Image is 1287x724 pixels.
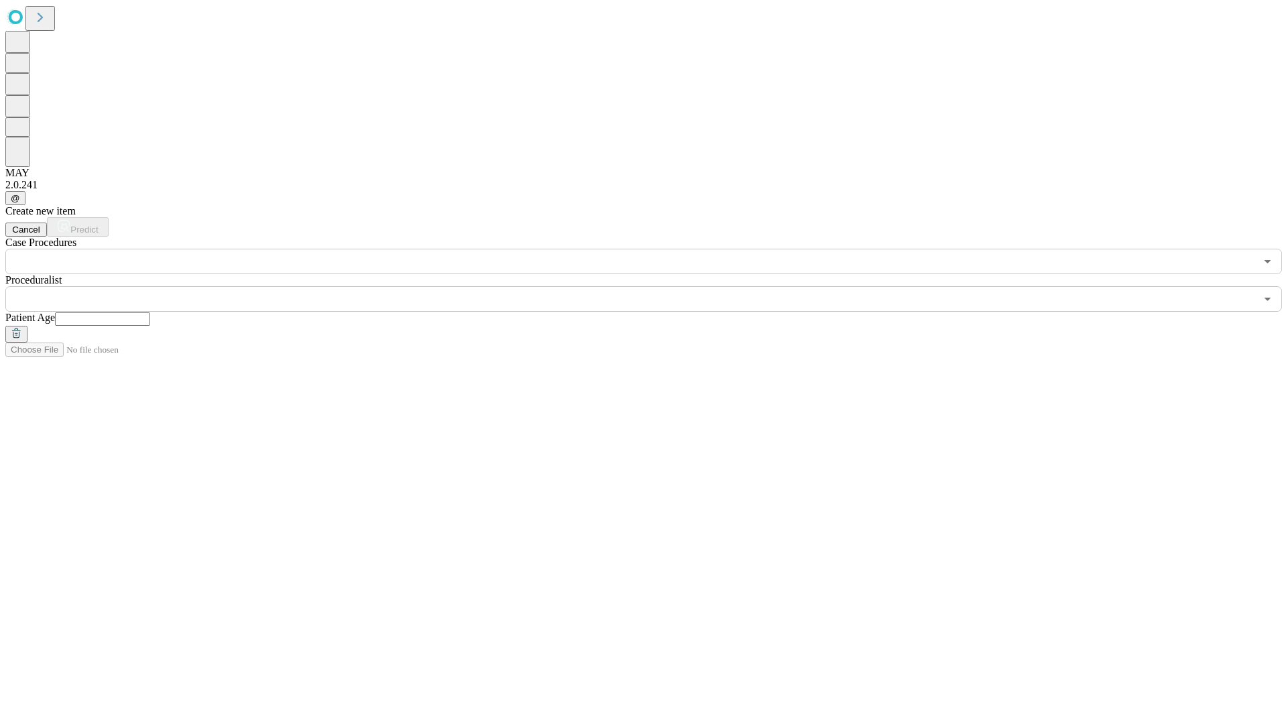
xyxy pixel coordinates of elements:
[5,237,76,248] span: Scheduled Procedure
[5,179,1282,191] div: 2.0.241
[11,193,20,203] span: @
[47,217,109,237] button: Predict
[5,191,25,205] button: @
[5,205,76,217] span: Create new item
[12,225,40,235] span: Cancel
[1258,252,1277,271] button: Open
[5,223,47,237] button: Cancel
[5,167,1282,179] div: MAY
[5,274,62,286] span: Proceduralist
[70,225,98,235] span: Predict
[5,312,55,323] span: Patient Age
[1258,290,1277,308] button: Open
